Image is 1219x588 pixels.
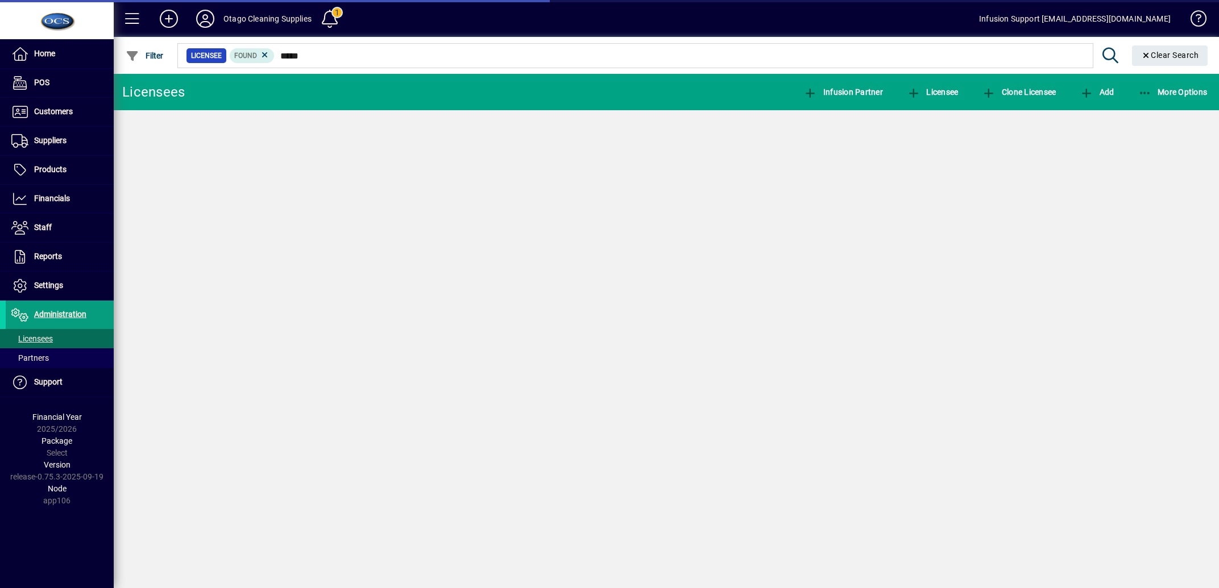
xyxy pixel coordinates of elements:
button: Filter [123,45,167,66]
span: Package [42,436,72,445]
a: Suppliers [6,127,114,155]
a: Support [6,368,114,397]
a: Reports [6,243,114,271]
a: Knowledge Base [1182,2,1205,39]
span: Found [234,52,257,60]
a: Financials [6,185,114,213]
span: Customers [34,107,73,116]
a: Products [6,156,114,184]
span: Settings [34,281,63,290]
button: Clear [1132,45,1208,66]
span: Add [1080,87,1114,97]
a: Home [6,40,114,68]
span: More Options [1138,87,1208,97]
div: Licensees [122,83,185,101]
span: Infusion Partner [803,87,883,97]
span: Staff [34,223,52,232]
mat-chip: Found Status: Found [230,48,275,63]
div: Infusion Support [EMAIL_ADDRESS][DOMAIN_NAME] [979,10,1171,28]
button: Infusion Partner [801,82,886,102]
span: Home [34,49,55,58]
a: Staff [6,214,114,242]
a: Licensees [6,329,114,348]
button: Profile [187,9,223,29]
span: Reports [34,252,62,261]
span: Support [34,377,63,386]
button: Add [151,9,187,29]
a: Settings [6,272,114,300]
span: Filter [126,51,164,60]
span: Clone Licensee [982,87,1056,97]
a: Customers [6,98,114,126]
button: Clone Licensee [979,82,1059,102]
span: Version [44,460,71,469]
span: Clear Search [1141,51,1199,60]
span: Administration [34,310,86,319]
span: Licensee [907,87,959,97]
span: Financial Year [32,412,82,422]
button: Add [1077,82,1117,102]
span: Licensees [11,334,53,343]
span: Partners [11,353,49,362]
span: Licensee [191,50,222,61]
span: Products [34,165,67,174]
span: Suppliers [34,136,67,145]
span: Node [48,484,67,493]
a: Partners [6,348,114,368]
span: Financials [34,194,70,203]
span: POS [34,78,49,87]
a: POS [6,69,114,97]
button: Licensee [904,82,961,102]
div: Otago Cleaning Supplies [223,10,312,28]
button: More Options [1135,82,1210,102]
